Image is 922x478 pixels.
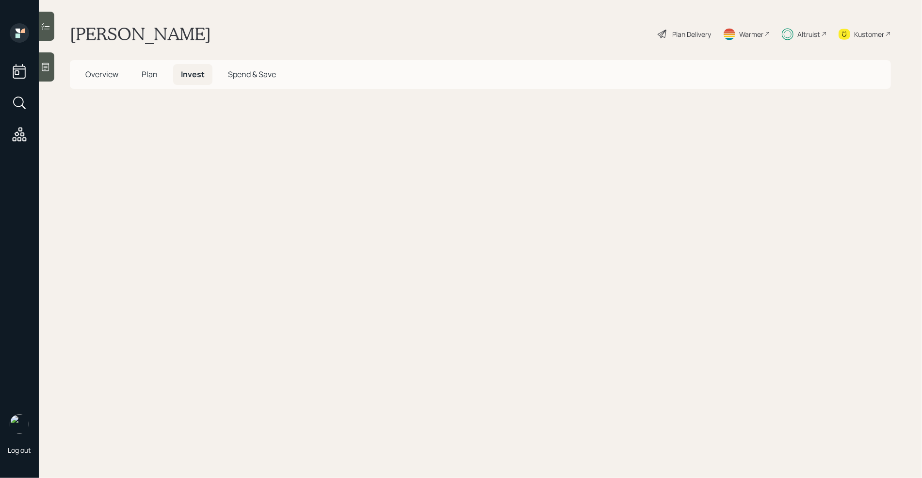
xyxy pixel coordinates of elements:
span: Invest [181,69,205,80]
div: Kustomer [854,29,884,39]
div: Warmer [739,29,763,39]
div: Log out [8,445,31,455]
img: retirable_logo.png [10,414,29,434]
span: Spend & Save [228,69,276,80]
span: Plan [142,69,158,80]
h1: [PERSON_NAME] [70,23,211,45]
span: Overview [85,69,118,80]
div: Plan Delivery [672,29,711,39]
div: Altruist [797,29,820,39]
